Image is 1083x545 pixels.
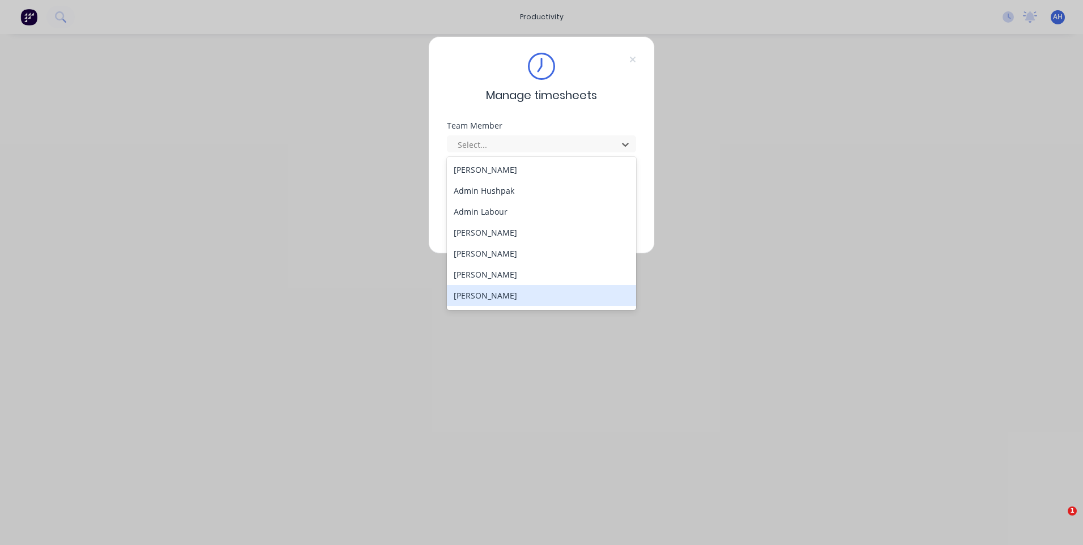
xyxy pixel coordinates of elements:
div: [PERSON_NAME] [447,222,636,243]
iframe: Intercom live chat [1044,506,1072,534]
div: [PERSON_NAME] [447,285,636,306]
div: [PERSON_NAME] [447,264,636,285]
div: [PERSON_NAME] [PERSON_NAME] [447,306,636,327]
div: [PERSON_NAME] [447,159,636,180]
span: Manage timesheets [486,87,597,104]
div: Admin Labour [447,201,636,222]
div: Admin Hushpak [447,180,636,201]
div: [PERSON_NAME] [447,243,636,264]
span: 1 [1068,506,1077,516]
div: Team Member [447,122,636,130]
